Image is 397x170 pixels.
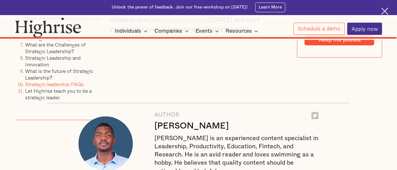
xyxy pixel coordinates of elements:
[225,27,252,35] div: Resources
[115,27,149,35] div: Individuals
[25,80,84,88] a: Strategic leadership FAQs
[110,42,270,52] p: ‍
[154,112,228,118] div: AUTHOR
[196,27,221,35] div: Events
[311,112,319,119] img: Twitter logo
[293,23,345,35] a: Schedule a demo
[154,121,228,131] div: [PERSON_NAME]
[25,67,93,81] a: What is the future of Strategic Leadership?
[25,54,81,68] a: Strategic Leadership and Innovation
[347,23,382,35] a: Apply now
[15,101,100,107] p: ‍
[154,27,190,35] div: Companies
[154,27,182,35] div: Companies
[25,41,86,55] a: What are the Challenges of Strategic Leadership?
[112,4,248,10] div: Unlock the power of feedback. Join our free workshop on [DATE]!
[15,17,81,37] img: Highrise logo
[115,27,141,35] div: Individuals
[255,3,286,12] a: Learn More
[225,27,260,35] div: Resources
[381,8,388,15] img: Cross icon
[25,87,92,101] a: Let Highrise teach you to be a strategic leader.
[196,27,212,35] div: Events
